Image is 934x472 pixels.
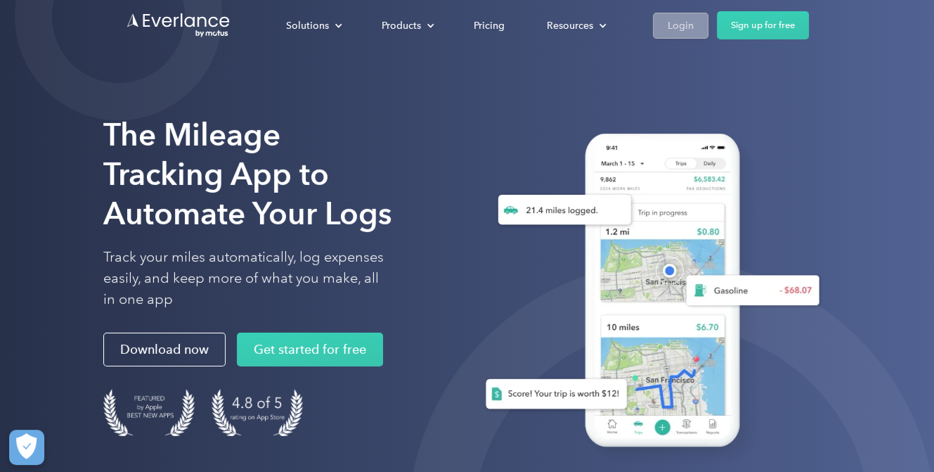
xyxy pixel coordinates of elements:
p: Track your miles automatically, log expenses easily, and keep more of what you make, all in one app [103,247,384,310]
div: Pricing [474,17,505,34]
div: Solutions [272,13,354,38]
div: Resources [533,13,618,38]
a: Sign up for free [717,11,809,39]
div: Products [382,17,421,34]
a: Login [653,13,708,39]
a: Go to homepage [126,12,231,39]
div: Products [368,13,446,38]
img: Badge for Featured by Apple Best New Apps [103,389,195,436]
div: Resources [547,17,593,34]
img: 4.9 out of 5 stars on the app store [212,389,303,436]
strong: The Mileage Tracking App to Automate Your Logs [103,116,392,232]
button: Cookies Settings [9,430,44,465]
img: Everlance, mileage tracker app, expense tracking app [463,119,831,468]
a: Get started for free [237,333,383,366]
a: Pricing [460,13,519,38]
div: Solutions [286,17,329,34]
div: Login [668,17,694,34]
a: Download now [103,333,226,366]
